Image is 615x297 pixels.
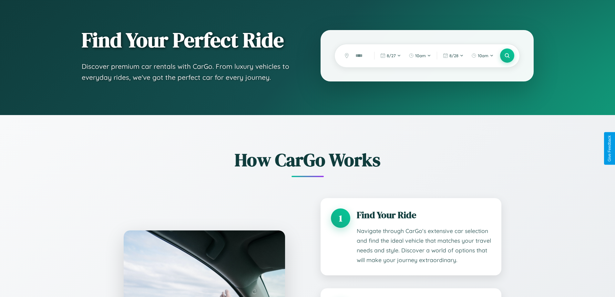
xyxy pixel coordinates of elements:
[387,53,396,58] span: 8 / 27
[331,208,350,228] div: 1
[377,50,404,61] button: 8/27
[405,50,434,61] button: 10am
[440,50,467,61] button: 8/28
[415,53,426,58] span: 10am
[82,29,295,51] h1: Find Your Perfect Ride
[468,50,497,61] button: 10am
[607,135,612,162] div: Give Feedback
[478,53,488,58] span: 10am
[82,61,295,83] p: Discover premium car rentals with CarGo. From luxury vehicles to everyday rides, we've got the pe...
[357,226,491,265] p: Navigate through CarGo's extensive car selection and find the ideal vehicle that matches your tra...
[449,53,458,58] span: 8 / 28
[357,208,491,221] h3: Find Your Ride
[114,147,501,172] h2: How CarGo Works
